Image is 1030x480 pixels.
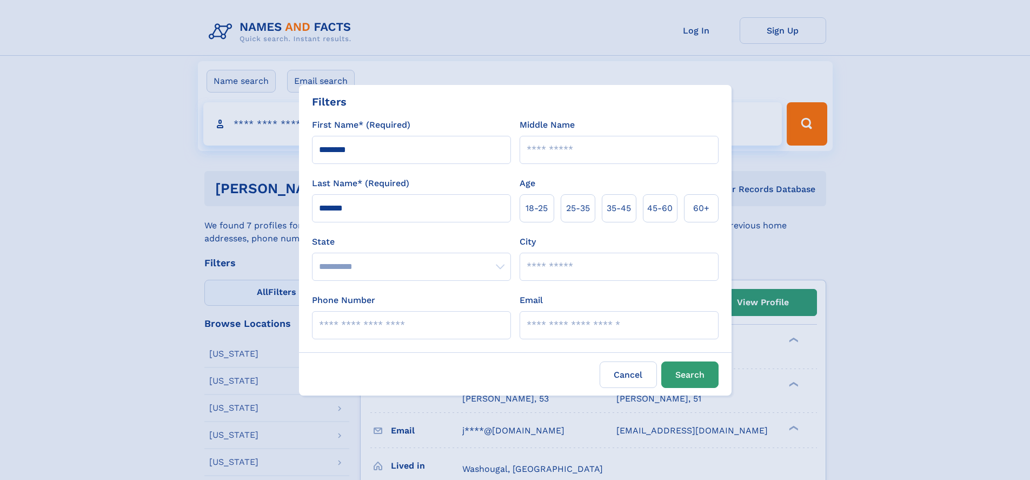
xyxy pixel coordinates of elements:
[526,202,548,215] span: 18‑25
[312,119,410,131] label: First Name* (Required)
[566,202,590,215] span: 25‑35
[520,119,575,131] label: Middle Name
[600,361,657,388] label: Cancel
[647,202,673,215] span: 45‑60
[661,361,719,388] button: Search
[520,294,543,307] label: Email
[312,235,511,248] label: State
[520,235,536,248] label: City
[312,94,347,110] div: Filters
[312,294,375,307] label: Phone Number
[693,202,709,215] span: 60+
[520,177,535,190] label: Age
[312,177,409,190] label: Last Name* (Required)
[607,202,631,215] span: 35‑45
